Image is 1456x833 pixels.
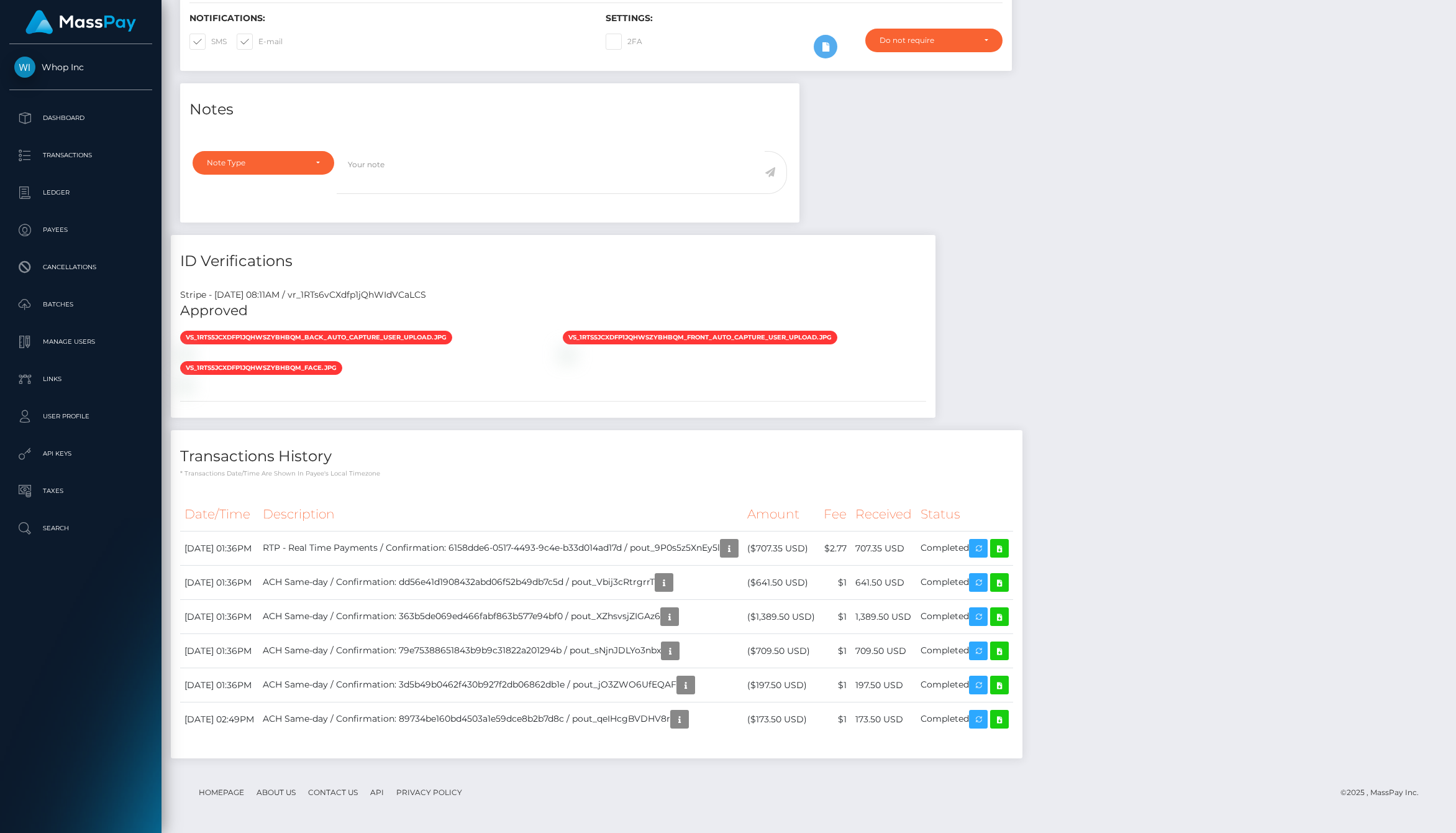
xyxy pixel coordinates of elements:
p: Payees [14,221,147,239]
p: Batches [14,295,147,314]
td: Completed [916,634,1013,668]
img: vr_1RTs6vCXdfp1jQhWIdVCaLCSfile_1RTs6KCXdfp1jQhWMami6SAF [563,349,573,359]
td: Completed [916,702,1013,737]
td: 709.50 USD [851,634,916,668]
td: $2.77 [819,532,851,566]
td: ACH Same-day / Confirmation: 363b5de069ed466fabf863b577e94bf0 / pout_XZhsvsjZIGAz6 [258,600,743,634]
span: vs_1RTs5JCXdfp1jQhWSzyBHBqm_face.jpg [180,361,342,375]
td: ACH Same-day / Confirmation: 89734be160bd4503a1e59dce8b2b7d8c / pout_qeIHcgBVDHV8r [258,702,743,737]
td: $1 [819,634,851,668]
td: [DATE] 01:36PM [180,600,258,634]
td: ACH Same-day / Confirmation: 3d5b49b0462f430b927f2db06862db1e / pout_jO3ZWO6UfEQAF [258,668,743,702]
td: 1,389.50 USD [851,600,916,634]
td: 707.35 USD [851,532,916,566]
button: Note Type [193,151,334,175]
a: Search [9,513,152,544]
td: [DATE] 02:49PM [180,702,258,737]
td: ($1,389.50 USD) [743,600,819,634]
td: ($197.50 USD) [743,668,819,702]
span: vs_1RTs5JCXdfp1jQhWSzyBHBqm_front_auto_capture_user_upload.jpg [563,331,837,344]
p: Taxes [14,482,147,500]
td: ACH Same-day / Confirmation: dd56e41d1908432abd06f52b49db7c5d / pout_Vbij3cRtrgrrT [258,566,743,600]
td: [DATE] 01:36PM [180,532,258,566]
th: Status [916,497,1013,532]
label: E-mail [237,34,283,50]
a: Ledger [9,177,152,208]
a: Dashboard [9,103,152,134]
p: Search [14,519,147,538]
img: MassPay Logo [25,10,136,34]
h6: Settings: [606,13,1003,24]
img: Whop Inc [14,57,35,78]
td: 641.50 USD [851,566,916,600]
a: Cancellations [9,252,152,283]
th: Fee [819,497,851,532]
div: Stripe - [DATE] 08:11AM / vr_1RTs6vCXdfp1jQhWIdVCaLCS [171,288,935,301]
td: Completed [916,566,1013,600]
a: Batches [9,289,152,320]
p: API Keys [14,444,147,463]
td: Completed [916,532,1013,566]
div: © 2025 , MassPay Inc. [1340,786,1428,799]
p: User Profile [14,407,147,426]
td: Completed [916,668,1013,702]
td: ($707.35 USD) [743,532,819,566]
p: Cancellations [14,258,147,277]
img: vr_1RTs6vCXdfp1jQhWIdVCaLCSfile_1RTs6oCXdfp1jQhWyLk5D4c9 [180,380,190,390]
img: vr_1RTs6vCXdfp1jQhWIdVCaLCSfile_1RTs6WCXdfp1jQhWHwHDjJGF [180,349,190,359]
span: Whop Inc [9,62,152,73]
td: ($709.50 USD) [743,634,819,668]
button: Do not require [865,29,1003,52]
a: Transactions [9,140,152,171]
div: Do not require [880,35,974,45]
p: Dashboard [14,109,147,127]
label: 2FA [606,34,642,50]
a: Contact Us [303,783,363,802]
td: [DATE] 01:36PM [180,634,258,668]
a: Manage Users [9,326,152,357]
td: [DATE] 01:36PM [180,566,258,600]
th: Date/Time [180,497,258,532]
h6: Notifications: [189,13,587,24]
a: Taxes [9,476,152,507]
td: 197.50 USD [851,668,916,702]
p: Manage Users [14,333,147,351]
a: Links [9,364,152,395]
th: Received [851,497,916,532]
h4: ID Verifications [180,251,926,272]
span: vs_1RTs5JCXdfp1jQhWSzyBHBqm_back_auto_capture_user_upload.jpg [180,331,452,344]
a: API Keys [9,438,152,469]
td: $1 [819,702,851,737]
div: Note Type [207,158,306,168]
a: API [365,783,389,802]
p: Ledger [14,183,147,202]
a: Homepage [194,783,249,802]
a: Privacy Policy [391,783,467,802]
td: [DATE] 01:36PM [180,668,258,702]
label: SMS [189,34,227,50]
td: 173.50 USD [851,702,916,737]
td: ($173.50 USD) [743,702,819,737]
a: About Us [252,783,301,802]
h4: Notes [189,99,790,121]
a: User Profile [9,401,152,432]
td: ACH Same-day / Confirmation: 79e75388651843b9b9c31822a201294b / pout_sNjnJDLYo3nbx [258,634,743,668]
th: Amount [743,497,819,532]
p: Links [14,370,147,389]
th: Description [258,497,743,532]
td: $1 [819,566,851,600]
p: * Transactions date/time are shown in payee's local timezone [180,469,1013,478]
a: Payees [9,214,152,246]
td: ($641.50 USD) [743,566,819,600]
h4: Transactions History [180,446,1013,467]
p: Transactions [14,146,147,165]
td: $1 [819,668,851,702]
td: $1 [819,600,851,634]
td: Completed [916,600,1013,634]
td: RTP - Real Time Payments / Confirmation: 6158dde6-0517-4493-9c4e-b33d014ad17d / pout_9P0s5z5XnEy5l [258,532,743,566]
h5: Approved [180,301,926,321]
